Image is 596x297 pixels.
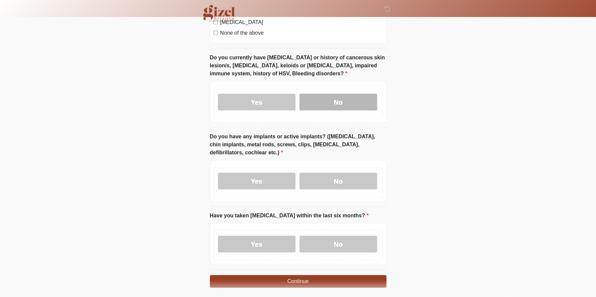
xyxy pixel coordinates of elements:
[299,173,377,189] label: No
[214,31,218,35] input: None of the above
[210,54,386,78] label: Do you currently have [MEDICAL_DATA] or history of cancerous skin lesion/s, [MEDICAL_DATA], keloi...
[218,236,296,252] label: Yes
[299,94,377,110] label: No
[299,236,377,252] label: No
[210,133,386,157] label: Do you have any implants or active implants? ([MEDICAL_DATA], chin implants, metal rods, screws, ...
[218,94,296,110] label: Yes
[210,275,386,288] button: Continue
[203,5,236,22] img: Gizel Atlanta Logo
[218,173,296,189] label: Yes
[220,29,383,37] label: None of the above
[210,212,369,220] label: Have you taken [MEDICAL_DATA] within the last six months?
